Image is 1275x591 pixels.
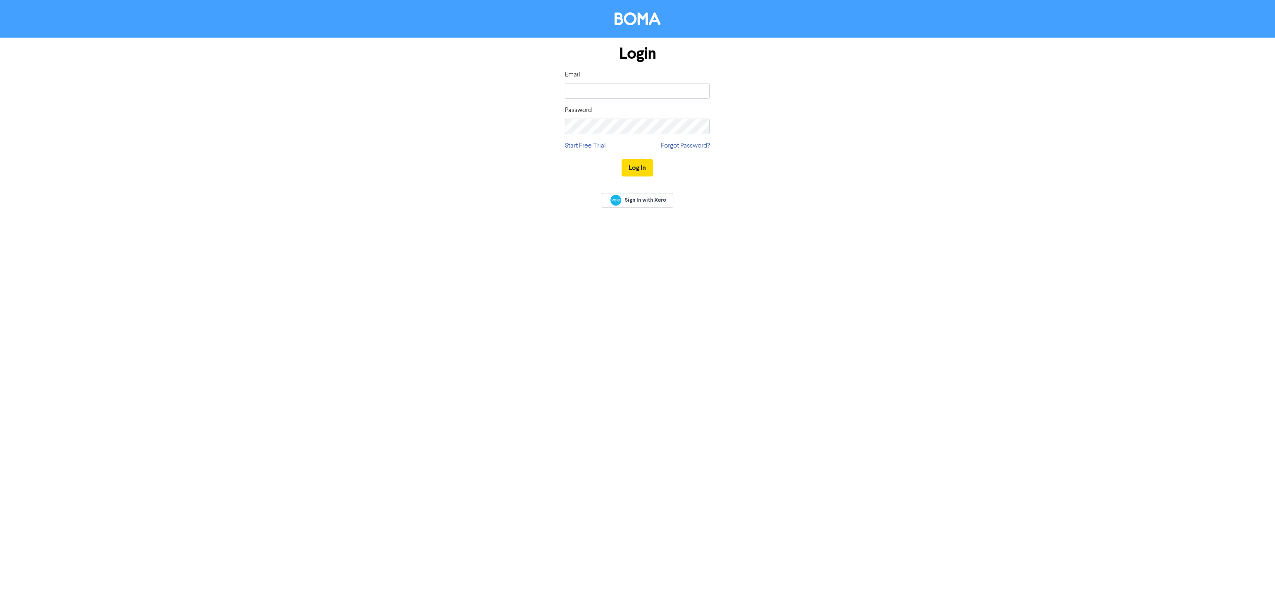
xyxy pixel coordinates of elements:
button: Log In [622,159,653,176]
label: Password [565,105,592,115]
a: Forgot Password? [661,141,710,151]
a: Sign In with Xero [602,193,673,207]
img: Xero logo [610,195,621,206]
img: BOMA Logo [615,12,660,25]
h1: Login [565,44,710,63]
span: Sign In with Xero [625,196,666,204]
a: Start Free Trial [565,141,606,151]
label: Email [565,70,580,80]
